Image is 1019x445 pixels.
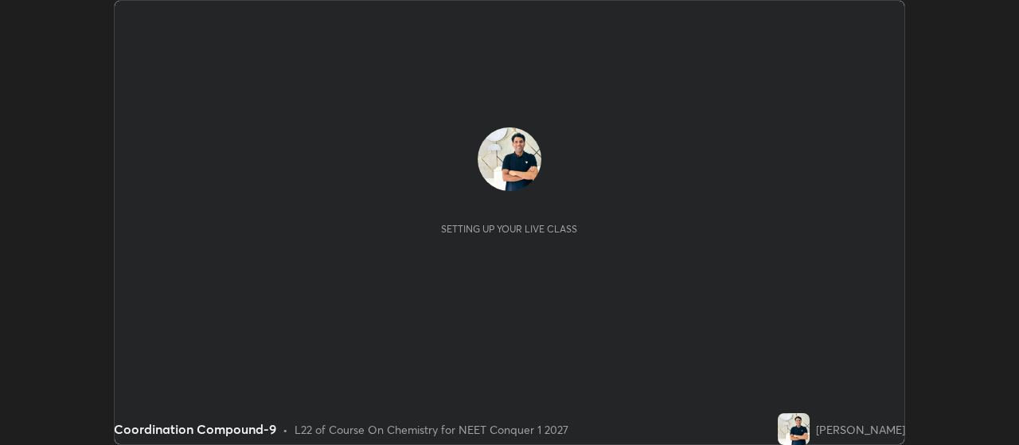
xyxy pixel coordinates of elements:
div: [PERSON_NAME] [816,421,905,438]
div: Setting up your live class [441,223,577,235]
img: 6f5849fa1b7a4735bd8d44a48a48ab07.jpg [478,127,541,191]
img: 6f5849fa1b7a4735bd8d44a48a48ab07.jpg [778,413,810,445]
div: Coordination Compound-9 [114,420,276,439]
div: L22 of Course On Chemistry for NEET Conquer 1 2027 [295,421,568,438]
div: • [283,421,288,438]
